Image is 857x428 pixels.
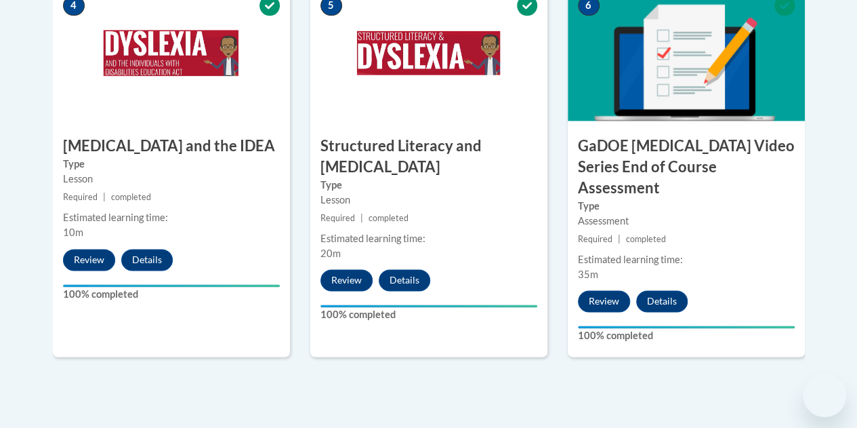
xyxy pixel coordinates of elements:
iframe: Button to launch messaging window [803,374,846,417]
span: | [103,192,106,202]
div: Estimated learning time: [320,231,537,246]
button: Details [636,290,688,312]
h3: Structured Literacy and [MEDICAL_DATA] [310,136,547,178]
div: Your progress [578,326,795,328]
span: | [618,234,621,244]
button: Review [63,249,115,271]
h3: GaDOE [MEDICAL_DATA] Video Series End of Course Assessment [568,136,805,198]
span: 10m [63,227,83,238]
div: Lesson [63,172,280,187]
div: Estimated learning time: [63,210,280,225]
span: completed [626,234,666,244]
div: Lesson [320,193,537,208]
span: completed [111,192,151,202]
span: Required [63,192,98,202]
label: Type [63,157,280,172]
label: Type [578,199,795,214]
div: Estimated learning time: [578,252,795,267]
label: 100% completed [320,307,537,322]
span: completed [369,213,409,223]
h3: [MEDICAL_DATA] and the IDEA [53,136,290,157]
button: Details [121,249,173,271]
div: Your progress [63,284,280,287]
span: 20m [320,248,341,259]
span: Required [578,234,612,244]
div: Your progress [320,305,537,307]
label: Type [320,178,537,193]
span: | [360,213,363,223]
button: Review [320,269,373,291]
span: 35m [578,269,598,280]
button: Review [578,290,630,312]
div: Assessment [578,214,795,229]
span: Required [320,213,355,223]
label: 100% completed [578,328,795,343]
label: 100% completed [63,287,280,302]
button: Details [379,269,430,291]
